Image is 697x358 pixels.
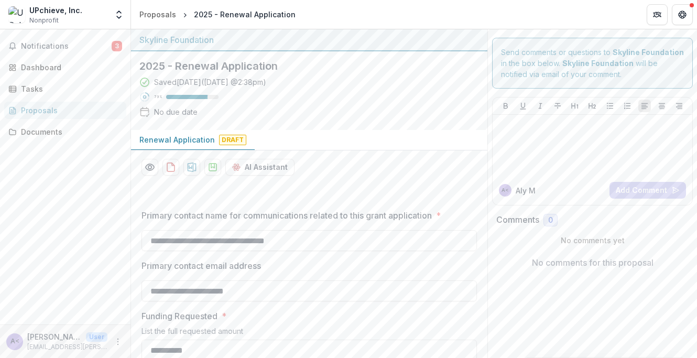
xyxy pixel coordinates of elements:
button: Bullet List [604,100,616,112]
h2: Comments [496,215,539,225]
div: No due date [154,106,198,117]
button: Preview 09740275-2243-4950-86d9-c223093549fd-0.pdf [141,159,158,176]
p: Funding Requested [141,310,217,322]
h2: 2025 - Renewal Application [139,60,462,72]
button: Heading 2 [586,100,598,112]
a: Dashboard [4,59,126,76]
div: Saved [DATE] ( [DATE] @ 2:38pm ) [154,77,266,88]
div: 2025 - Renewal Application [194,9,296,20]
div: Skyline Foundation [139,34,479,46]
div: Proposals [21,105,118,116]
button: Align Center [656,100,668,112]
button: Heading 1 [569,100,581,112]
nav: breadcrumb [135,7,300,22]
a: Proposals [4,102,126,119]
p: Primary contact email address [141,259,261,272]
strong: Skyline Foundation [613,48,684,57]
button: download-proposal [183,159,200,176]
div: List the full requested amount [141,327,477,340]
p: Aly M [516,185,536,196]
a: Tasks [4,80,126,97]
span: Nonprofit [29,16,59,25]
span: 0 [548,216,553,225]
button: Underline [517,100,529,112]
button: Strike [551,100,564,112]
div: Tasks [21,83,118,94]
button: Partners [647,4,668,25]
p: No comments for this proposal [532,256,654,269]
div: Documents [21,126,118,137]
strong: Skyline Foundation [562,59,634,68]
button: Align Right [673,100,685,112]
button: Add Comment [609,182,686,199]
button: Bold [499,100,512,112]
p: [PERSON_NAME] <[EMAIL_ADDRESS][PERSON_NAME][DOMAIN_NAME]> [27,331,82,342]
div: UPchieve, Inc. [29,5,82,16]
img: UPchieve, Inc. [8,6,25,23]
button: AI Assistant [225,159,295,176]
button: download-proposal [162,159,179,176]
span: Notifications [21,42,112,51]
button: Get Help [672,4,693,25]
p: Renewal Application [139,134,215,145]
span: Draft [219,135,246,145]
div: Proposals [139,9,176,20]
a: Proposals [135,7,180,22]
button: Open entity switcher [112,4,126,25]
button: Align Left [638,100,651,112]
p: [EMAIL_ADDRESS][PERSON_NAME][DOMAIN_NAME] [27,342,107,352]
div: Aly Murray <aly.murray@upchieve.org> [502,188,509,193]
button: download-proposal [204,159,221,176]
p: No comments yet [496,235,689,246]
button: Italicize [534,100,547,112]
p: 79 % [154,93,162,101]
div: Aly Murray <aly.murray@upchieve.org> [10,338,19,345]
span: 3 [112,41,122,51]
button: More [112,335,124,348]
p: Primary contact name for communications related to this grant application [141,209,432,222]
button: Notifications3 [4,38,126,55]
a: Documents [4,123,126,140]
div: Send comments or questions to in the box below. will be notified via email of your comment. [492,38,693,89]
button: Ordered List [621,100,634,112]
div: Dashboard [21,62,118,73]
p: User [86,332,107,342]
